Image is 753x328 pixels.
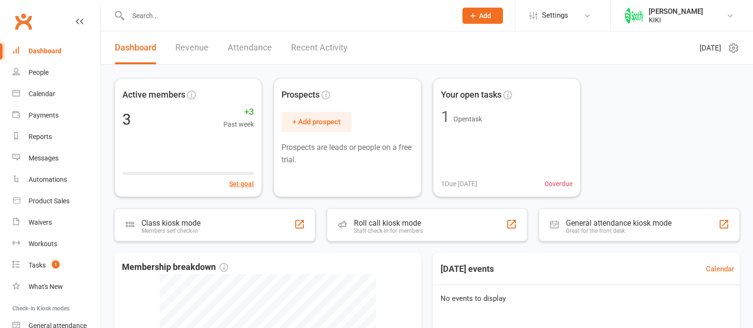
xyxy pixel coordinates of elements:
[29,69,49,76] div: People
[29,197,70,205] div: Product Sales
[12,255,100,276] a: Tasks 1
[462,8,503,24] button: Add
[29,240,57,248] div: Workouts
[433,260,502,278] h3: [DATE] events
[625,6,644,25] img: thumb_image1755254551.png
[29,133,52,140] div: Reports
[12,62,100,83] a: People
[29,261,46,269] div: Tasks
[354,228,423,234] div: Staff check-in for members
[122,260,228,274] span: Membership breakdown
[141,219,201,228] div: Class kiosk mode
[29,111,59,119] div: Payments
[453,115,482,123] span: Open task
[12,212,100,233] a: Waivers
[441,179,477,189] span: 1 Due [DATE]
[125,9,450,22] input: Search...
[545,179,572,189] span: 0 overdue
[12,169,100,190] a: Automations
[12,105,100,126] a: Payments
[281,141,413,166] p: Prospects are leads or people on a free trial.
[354,219,423,228] div: Roll call kiosk mode
[115,31,156,64] a: Dashboard
[52,260,60,268] span: 1
[281,112,351,132] button: + Add prospect
[441,88,502,102] span: Your open tasks
[281,88,320,102] span: Prospects
[29,219,52,226] div: Waivers
[228,31,272,64] a: Attendance
[11,10,35,33] a: Clubworx
[706,263,734,275] a: Calendar
[12,148,100,169] a: Messages
[12,40,100,62] a: Dashboard
[291,31,348,64] a: Recent Activity
[29,176,67,183] div: Automations
[175,31,209,64] a: Revenue
[12,126,100,148] a: Reports
[649,7,703,16] div: [PERSON_NAME]
[29,154,59,162] div: Messages
[29,47,61,55] div: Dashboard
[566,219,672,228] div: General attendance kiosk mode
[223,105,254,119] span: +3
[12,276,100,298] a: What's New
[29,283,63,290] div: What's New
[566,228,672,234] div: Great for the front desk
[29,90,55,98] div: Calendar
[141,228,201,234] div: Members self check-in
[12,83,100,105] a: Calendar
[429,285,744,312] div: No events to display
[122,88,185,102] span: Active members
[649,16,703,24] div: KIKI
[12,190,100,212] a: Product Sales
[700,42,721,54] span: [DATE]
[223,119,254,129] span: Past week
[441,109,450,124] div: 1
[12,233,100,255] a: Workouts
[479,12,491,20] span: Add
[229,179,254,189] button: Set goal
[542,5,568,26] span: Settings
[122,112,131,127] div: 3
